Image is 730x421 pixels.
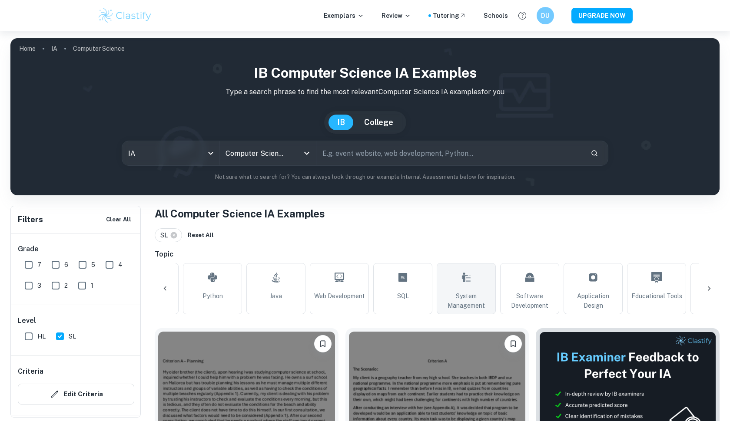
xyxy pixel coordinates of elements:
[484,11,508,20] a: Schools
[17,173,713,181] p: Not sure what to search for? You can always look through our example Internal Assessments below f...
[301,147,313,159] button: Open
[37,260,41,270] span: 7
[537,7,554,24] button: DU
[118,260,123,270] span: 4
[160,230,172,240] span: SL
[64,281,68,290] span: 2
[202,291,223,301] span: Python
[37,332,46,341] span: HL
[122,141,219,165] div: IA
[64,260,68,270] span: 6
[631,291,682,301] span: Educational Tools
[17,87,713,97] p: Type a search phrase to find the most relevant Computer Science IA examples for you
[91,260,95,270] span: 5
[18,366,43,377] h6: Criteria
[186,229,216,242] button: Reset All
[324,11,364,20] p: Exemplars
[10,38,720,195] img: profile cover
[17,62,713,83] h1: IB Computer Science IA examples
[18,316,134,326] h6: Level
[587,146,602,161] button: Search
[51,43,57,55] a: IA
[73,44,125,53] p: Computer Science
[37,281,41,290] span: 3
[433,11,466,20] a: Tutoring
[155,206,720,221] h1: All Computer Science IA Examples
[316,141,584,165] input: E.g. event website, web development, Python...
[314,291,365,301] span: Web Development
[397,291,409,301] span: SQL
[328,115,354,130] button: IB
[270,291,282,301] span: Java
[19,43,36,55] a: Home
[91,281,93,290] span: 1
[504,291,555,310] span: Software Development
[97,7,153,24] img: Clastify logo
[567,291,619,310] span: Application Design
[541,11,551,20] h6: DU
[504,335,522,352] button: Bookmark
[155,228,182,242] div: SL
[441,291,492,310] span: System Management
[18,244,134,254] h6: Grade
[515,8,530,23] button: Help and Feedback
[18,214,43,226] h6: Filters
[18,384,134,405] button: Edit Criteria
[382,11,411,20] p: Review
[571,8,633,23] button: UPGRADE NOW
[155,249,720,260] h6: Topic
[69,332,76,341] span: SL
[314,335,332,352] button: Bookmark
[355,115,402,130] button: College
[104,213,133,226] button: Clear All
